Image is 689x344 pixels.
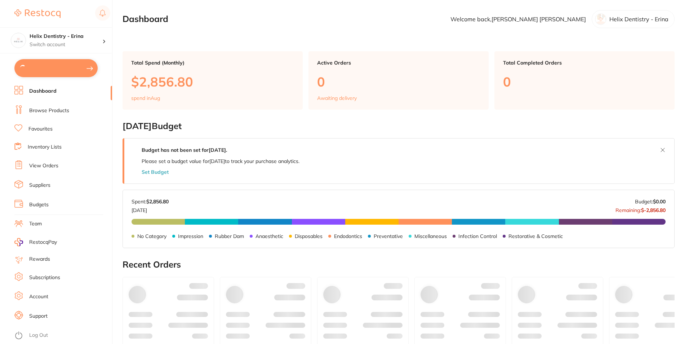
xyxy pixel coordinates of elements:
[14,238,57,246] a: RestocqPay
[29,220,42,228] a: Team
[450,16,586,22] p: Welcome back, [PERSON_NAME] [PERSON_NAME]
[131,60,294,66] p: Total Spend (Monthly)
[503,74,666,89] p: 0
[29,274,60,281] a: Subscriptions
[29,239,57,246] span: RestocqPay
[609,16,668,22] p: Helix Dentistry - Erina
[14,238,23,246] img: RestocqPay
[29,162,58,169] a: View Orders
[334,233,362,239] p: Endodontics
[142,158,299,164] p: Please set a budget value for [DATE] to track your purchase analytics.
[132,204,169,213] p: [DATE]
[146,198,169,205] strong: $2,856.80
[14,330,110,341] button: Log Out
[215,233,244,239] p: Rubber Dam
[123,260,675,270] h2: Recent Orders
[29,332,48,339] a: Log Out
[317,95,357,101] p: Awaiting delivery
[29,182,50,189] a: Suppliers
[635,199,666,204] p: Budget:
[14,5,61,22] a: Restocq Logo
[508,233,563,239] p: Restorative & Cosmetic
[137,233,166,239] p: No Category
[142,147,227,153] strong: Budget has not been set for [DATE] .
[30,33,102,40] h4: Helix Dentistry - Erina
[178,233,203,239] p: Impression
[255,233,283,239] p: Anaesthetic
[123,14,168,24] h2: Dashboard
[123,121,675,131] h2: [DATE] Budget
[414,233,447,239] p: Miscellaneous
[29,293,48,300] a: Account
[295,233,323,239] p: Disposables
[494,51,675,110] a: Total Completed Orders0
[142,169,169,175] button: Set Budget
[30,41,102,48] p: Switch account
[131,74,294,89] p: $2,856.80
[29,256,50,263] a: Rewards
[29,107,69,114] a: Browse Products
[123,51,303,110] a: Total Spend (Monthly)$2,856.80spend inAug
[28,144,62,151] a: Inventory Lists
[14,9,61,18] img: Restocq Logo
[29,201,49,208] a: Budgets
[132,199,169,204] p: Spent:
[615,204,666,213] p: Remaining:
[308,51,489,110] a: Active Orders0Awaiting delivery
[317,74,480,89] p: 0
[317,60,480,66] p: Active Orders
[11,33,26,48] img: Helix Dentistry - Erina
[374,233,403,239] p: Preventative
[29,88,57,95] a: Dashboard
[503,60,666,66] p: Total Completed Orders
[653,198,666,205] strong: $0.00
[458,233,497,239] p: Infection Control
[131,95,160,101] p: spend in Aug
[29,313,48,320] a: Support
[641,207,666,213] strong: $-2,856.80
[28,125,53,133] a: Favourites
